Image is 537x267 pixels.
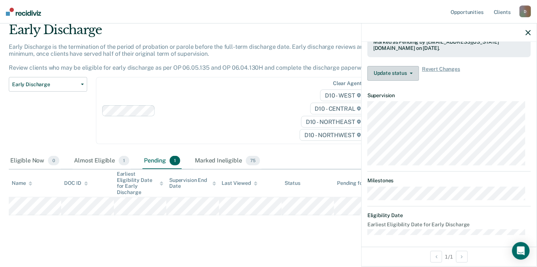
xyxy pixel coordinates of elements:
div: 1 / 1 [362,247,537,266]
span: D10 - WEST [320,89,366,101]
img: Recidiviz [6,8,41,16]
dt: Milestones [367,178,531,184]
div: Pending for [337,180,371,186]
div: Pending [142,153,182,169]
div: Marked as Pending by [EMAIL_ADDRESS][US_STATE][DOMAIN_NAME] on [DATE]. [373,39,525,51]
span: 0 [48,156,59,165]
button: Previous Opportunity [430,251,442,263]
span: 1 [170,156,180,165]
div: Last Viewed [222,180,258,186]
span: D10 - NORTHWEST [300,129,366,141]
div: DOC ID [64,180,88,186]
span: D10 - CENTRAL [310,103,366,114]
span: Revert Changes [422,66,460,81]
span: D10 - NORTHEAST [301,116,366,128]
div: Clear agents [333,80,364,87]
div: Almost Eligible [73,153,131,169]
div: Earliest Eligibility Date for Early Discharge [117,171,163,195]
p: Early Discharge is the termination of the period of probation or parole before the full-term disc... [9,43,403,72]
button: Update status [367,66,419,81]
span: 75 [246,156,260,165]
dt: Supervision [367,92,531,99]
div: Open Intercom Messenger [512,242,530,260]
div: Name [12,180,32,186]
div: D [519,6,531,17]
dt: Eligibility Date [367,212,531,219]
dt: Earliest Eligibility Date for Early Discharge [367,222,531,228]
span: 1 [119,156,129,165]
button: Next Opportunity [456,251,468,263]
div: Status [285,180,300,186]
div: Eligible Now [9,153,61,169]
span: Early Discharge [12,81,78,88]
div: Marked Ineligible [193,153,261,169]
div: Supervision End Date [169,177,216,190]
div: Early Discharge [9,22,412,43]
